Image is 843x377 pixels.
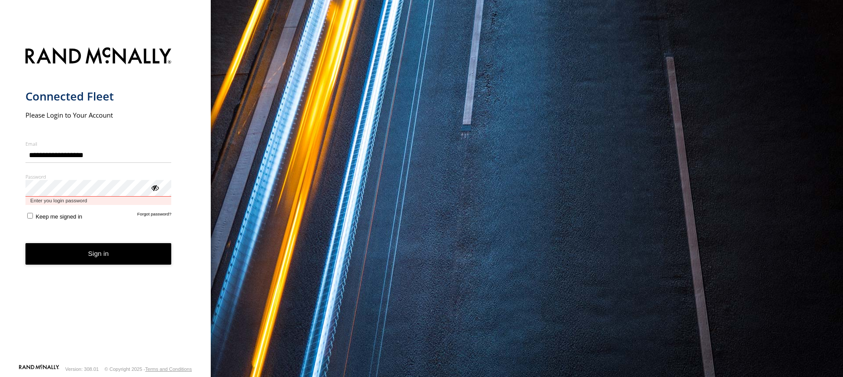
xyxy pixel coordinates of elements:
form: main [25,42,186,364]
a: Forgot password? [137,212,172,220]
h1: Connected Fleet [25,89,172,104]
div: ViewPassword [150,183,159,192]
label: Email [25,140,172,147]
a: Visit our Website [19,365,59,373]
input: Keep me signed in [27,213,33,219]
img: Rand McNally [25,46,172,68]
div: © Copyright 2025 - [104,366,192,372]
span: Keep me signed in [36,213,82,220]
span: Enter you login password [25,197,172,205]
h2: Please Login to Your Account [25,111,172,119]
a: Terms and Conditions [145,366,192,372]
button: Sign in [25,243,172,265]
label: Password [25,173,172,180]
div: Version: 308.01 [65,366,99,372]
